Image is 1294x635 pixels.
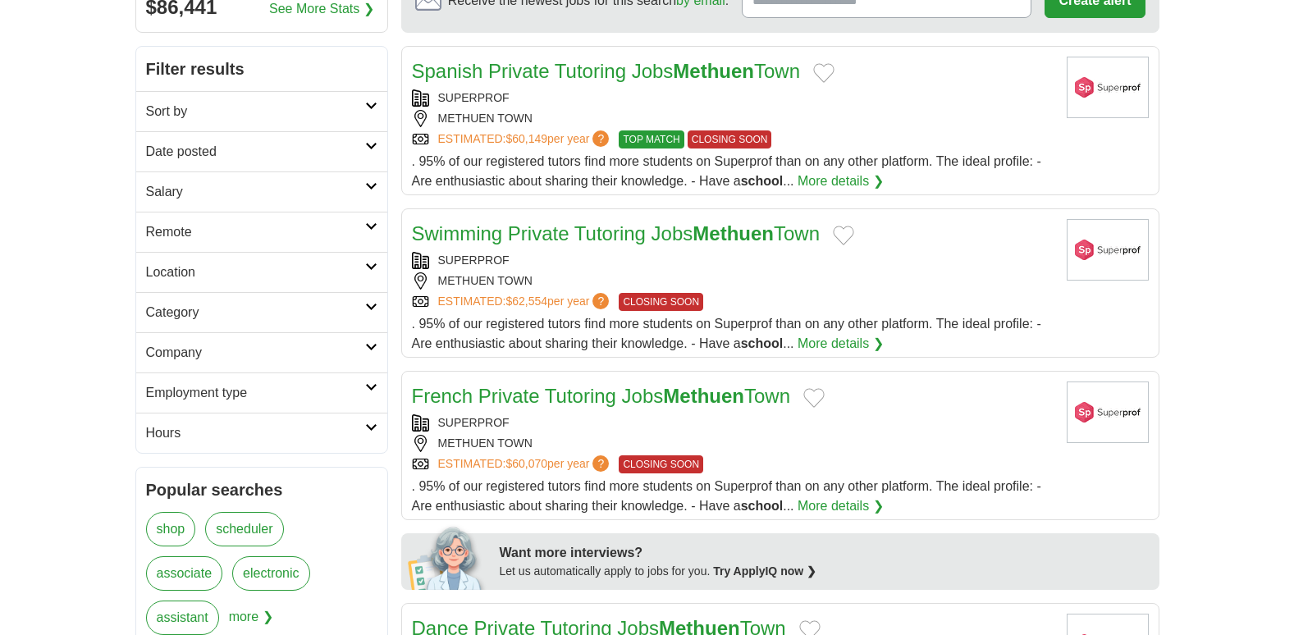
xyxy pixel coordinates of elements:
[146,303,365,322] h2: Category
[663,385,744,407] strong: Methuen
[673,60,754,82] strong: Methuen
[438,293,613,311] a: ESTIMATED:$62,554per year?
[741,499,784,513] strong: school
[693,222,774,244] strong: Methuen
[412,272,1054,290] div: METHUEN TOWN
[798,171,884,191] a: More details ❯
[505,457,547,470] span: $60,070
[438,130,613,148] a: ESTIMATED:$60,149per year?
[798,334,884,354] a: More details ❯
[146,512,196,546] a: shop
[813,63,834,83] button: Add to favorite jobs
[232,556,309,591] a: electronic
[205,512,283,546] a: scheduler
[412,154,1041,188] span: . 95% of our registered tutors find more students on Superprof than on any other platform. The id...
[412,385,791,407] a: French Private Tutoring JobsMethuenTown
[136,332,387,372] a: Company
[146,142,365,162] h2: Date posted
[713,564,816,578] a: Try ApplyIQ now ❯
[741,174,784,188] strong: school
[500,543,1150,563] div: Want more interviews?
[146,383,365,403] h2: Employment type
[146,182,365,202] h2: Salary
[146,263,365,282] h2: Location
[688,130,772,148] span: CLOSING SOON
[136,91,387,131] a: Sort by
[408,524,487,590] img: apply-iq-scientist.png
[1067,381,1149,443] img: Superprof logo
[136,292,387,332] a: Category
[136,171,387,212] a: Salary
[619,455,703,473] span: CLOSING SOON
[136,413,387,453] a: Hours
[798,496,884,516] a: More details ❯
[412,435,1054,452] div: METHUEN TOWN
[412,479,1041,513] span: . 95% of our registered tutors find more students on Superprof than on any other platform. The id...
[136,372,387,413] a: Employment type
[803,388,825,408] button: Add to favorite jobs
[136,252,387,292] a: Location
[412,222,821,244] a: Swimming Private Tutoring JobsMethuenTown
[146,601,219,635] a: assistant
[505,295,547,308] span: $62,554
[619,130,684,148] span: TOP MATCH
[438,455,613,473] a: ESTIMATED:$60,070per year?
[136,47,387,91] h2: Filter results
[438,416,510,429] a: SUPERPROF
[438,254,510,267] a: SUPERPROF
[146,556,223,591] a: associate
[505,132,547,145] span: $60,149
[592,293,609,309] span: ?
[619,293,703,311] span: CLOSING SOON
[500,563,1150,580] div: Let us automatically apply to jobs for you.
[1067,57,1149,118] img: Superprof logo
[146,477,377,502] h2: Popular searches
[592,455,609,472] span: ?
[741,336,784,350] strong: school
[136,131,387,171] a: Date posted
[146,423,365,443] h2: Hours
[833,226,854,245] button: Add to favorite jobs
[1067,219,1149,281] img: Superprof logo
[146,343,365,363] h2: Company
[136,212,387,252] a: Remote
[412,317,1041,350] span: . 95% of our registered tutors find more students on Superprof than on any other platform. The id...
[412,110,1054,127] div: METHUEN TOWN
[146,102,365,121] h2: Sort by
[412,60,801,82] a: Spanish Private Tutoring JobsMethuenTown
[146,222,365,242] h2: Remote
[438,91,510,104] a: SUPERPROF
[592,130,609,147] span: ?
